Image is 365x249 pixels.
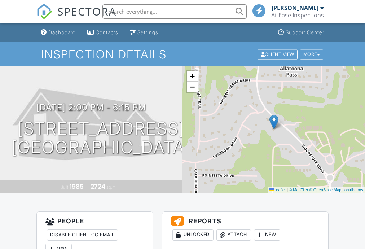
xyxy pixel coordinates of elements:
span: Built [60,184,68,190]
a: Zoom in [187,71,198,82]
div: Contacts [96,29,118,35]
div: Dashboard [48,29,76,35]
div: New [254,229,280,241]
h1: [STREET_ADDRESS] [GEOGRAPHIC_DATA] [12,119,190,157]
div: More [300,49,324,59]
span: − [190,82,195,91]
div: Settings [137,29,158,35]
span: sq. ft. [106,184,116,190]
div: [PERSON_NAME] [272,4,318,12]
img: The Best Home Inspection Software - Spectora [36,4,52,19]
a: Dashboard [38,26,79,39]
div: At Ease Inspections [271,12,324,19]
div: 2724 [91,183,105,190]
a: SPECTORA [36,10,116,25]
div: Disable Client CC Email [47,229,118,241]
h3: [DATE] 2:00 pm - 6:15 pm [36,102,146,112]
span: SPECTORA [57,4,116,19]
div: Unlocked [172,229,214,241]
div: 1985 [69,183,84,190]
span: + [190,71,195,80]
a: © MapTiler [289,188,308,192]
a: Leaflet [269,188,286,192]
div: Support Center [286,29,324,35]
h3: Reports [162,212,328,245]
a: Support Center [275,26,327,39]
a: Client View [257,51,299,57]
input: Search everything... [102,4,247,19]
a: Contacts [84,26,121,39]
div: Attach [216,229,251,241]
h1: Inspection Details [41,48,324,61]
a: Settings [127,26,161,39]
div: Client View [258,49,298,59]
a: Zoom out [187,82,198,92]
a: © OpenStreetMap contributors [309,188,363,192]
img: Marker [269,115,278,130]
span: | [287,188,288,192]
